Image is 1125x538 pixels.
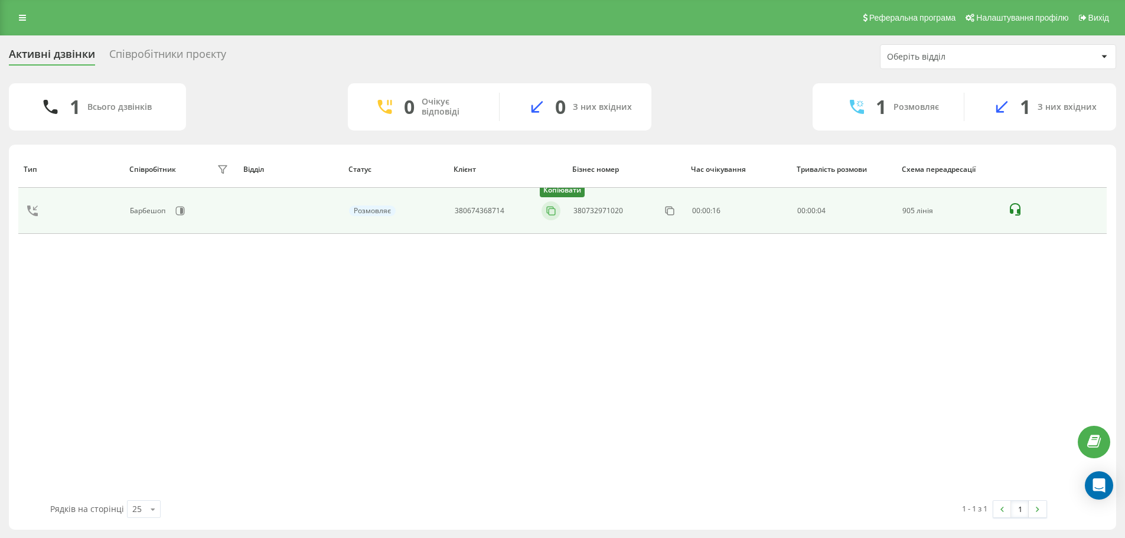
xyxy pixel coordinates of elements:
[1020,96,1031,118] div: 1
[404,96,415,118] div: 0
[349,206,396,216] div: Розмовляє
[869,13,956,22] span: Реферальна програма
[573,207,623,215] div: 380732971020
[807,206,816,216] span: 00
[348,165,442,174] div: Статус
[894,102,939,112] div: Розмовляє
[243,165,337,174] div: Відділ
[454,165,561,174] div: Клієнт
[817,206,826,216] span: 04
[1011,501,1029,517] a: 1
[692,207,784,215] div: 00:00:16
[50,503,124,514] span: Рядків на сторінці
[24,165,118,174] div: Тип
[455,207,504,215] div: 380674368714
[902,165,996,174] div: Схема переадресації
[1085,471,1113,500] div: Open Intercom Messenger
[422,97,481,117] div: Очікує відповіді
[555,96,566,118] div: 0
[691,165,785,174] div: Час очікування
[797,206,806,216] span: 00
[962,503,987,514] div: 1 - 1 з 1
[87,102,152,112] div: Всього дзвінків
[9,48,95,66] div: Активні дзвінки
[1088,13,1109,22] span: Вихід
[129,165,176,174] div: Співробітник
[572,165,680,174] div: Бізнес номер
[797,207,826,215] div: : :
[540,184,585,197] div: Копіювати
[573,102,632,112] div: З них вхідних
[1038,102,1097,112] div: З них вхідних
[887,52,1028,62] div: Оберіть відділ
[902,207,994,215] div: 905 лінія
[70,96,80,118] div: 1
[976,13,1068,22] span: Налаштування профілю
[132,503,142,515] div: 25
[797,165,891,174] div: Тривалість розмови
[109,48,226,66] div: Співробітники проєкту
[130,207,168,215] div: Барбешоп
[876,96,886,118] div: 1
